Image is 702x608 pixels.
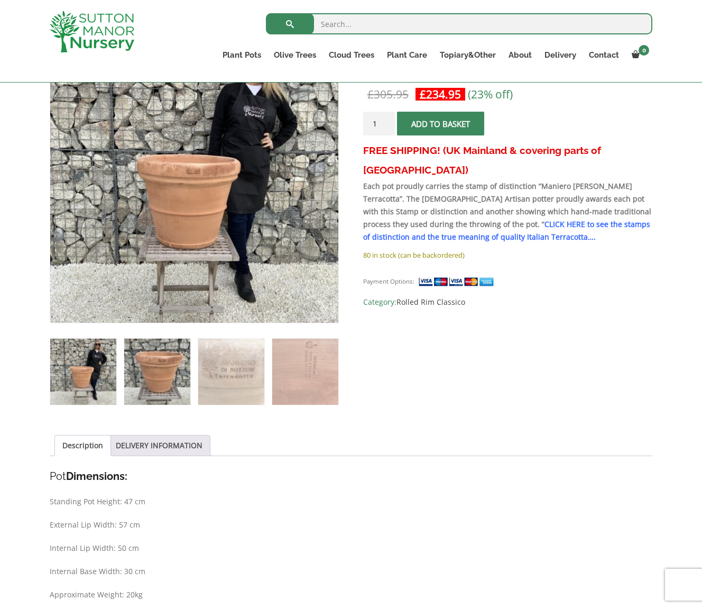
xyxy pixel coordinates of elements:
[50,468,652,485] h4: Pot
[322,48,381,62] a: Cloud Trees
[397,112,484,135] button: Add to basket
[625,48,652,62] a: 0
[116,435,202,456] a: DELIVERY INFORMATION
[363,112,395,135] input: Product quantity
[583,48,625,62] a: Contact
[381,48,433,62] a: Plant Care
[363,249,652,261] p: 80 in stock (can be backordered)
[420,87,426,102] span: £
[62,435,103,456] a: Description
[363,296,652,308] span: Category:
[363,181,651,242] strong: Each pot proudly carries the stamp of distinction “Maniero [PERSON_NAME] Terracotta”. The [DEMOGR...
[418,276,497,287] img: payment supported
[502,48,538,62] a: About
[66,470,127,483] strong: Dimensions:
[50,588,652,601] p: Approximate Weight: 20kg
[272,339,338,405] img: Terracotta Tuscan Pot Rolled Rim 60 (Handmade) - Image 4
[363,141,652,180] h3: FREE SHIPPING! (UK Mainland & covering parts of [GEOGRAPHIC_DATA])
[367,87,409,102] bdi: 305.95
[363,277,414,285] small: Payment Options:
[420,87,461,102] bdi: 234.95
[50,11,134,52] img: logo
[367,87,374,102] span: £
[468,87,513,102] span: (23% off)
[266,13,652,34] input: Search...
[396,297,465,307] a: Rolled Rim Classico
[216,48,267,62] a: Plant Pots
[50,519,652,531] p: External Lip Width: 57 cm
[639,45,649,56] span: 0
[50,339,116,405] img: Terracotta Tuscan Pot Rolled Rim 60 (Handmade)
[433,48,502,62] a: Topiary&Other
[267,48,322,62] a: Olive Trees
[538,48,583,62] a: Delivery
[50,542,652,555] p: Internal Lip Width: 50 cm
[50,495,652,508] p: Standing Pot Height: 47 cm
[198,339,264,405] img: Terracotta Tuscan Pot Rolled Rim 60 (Handmade) - Image 3
[124,339,190,405] img: Terracotta Tuscan Pot Rolled Rim 60 (Handmade) - Image 2
[50,565,652,578] p: Internal Base Width: 30 cm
